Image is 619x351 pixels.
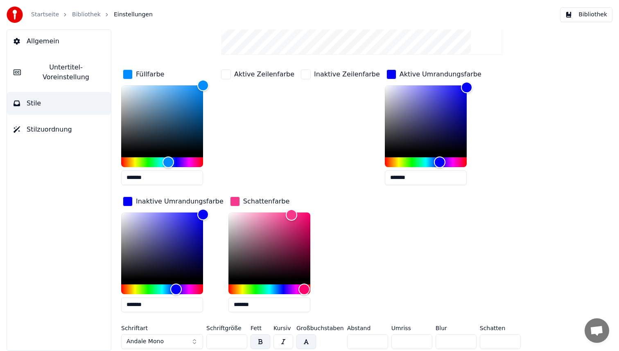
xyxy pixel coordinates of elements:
div: Color [121,85,203,152]
label: Schatten [480,325,521,331]
label: Schriftgröße [206,325,247,331]
div: Füllfarbe [136,69,164,79]
div: Hue [121,284,203,294]
a: Chat öffnen [585,318,609,343]
button: Füllfarbe [121,68,166,81]
div: Hue [228,284,310,294]
button: Schattenfarbe [228,195,291,208]
button: Bibliothek [560,7,612,22]
label: Großbuchstaben [296,325,344,331]
div: Aktive Umrandungsfarbe [400,69,481,79]
div: Inaktive Zeilenfarbe [314,69,380,79]
a: Bibliothek [72,11,101,19]
div: Inaktive Umrandungsfarbe [136,197,224,206]
div: Hue [121,157,203,167]
button: Inaktive Zeilenfarbe [299,68,382,81]
div: Schattenfarbe [243,197,289,206]
a: Startseite [31,11,59,19]
button: Stilzuordnung [7,118,111,141]
label: Umriss [391,325,432,331]
button: Inaktive Umrandungsfarbe [121,195,225,208]
span: Andale Mono [127,338,164,346]
div: Aktive Zeilenfarbe [234,69,294,79]
label: Kursiv [273,325,293,331]
span: Stile [27,98,41,108]
button: Aktive Umrandungsfarbe [385,68,483,81]
span: Einstellungen [114,11,153,19]
button: Allgemein [7,30,111,53]
button: Untertitel-Voreinstellung [7,56,111,89]
label: Schriftart [121,325,203,331]
span: Stilzuordnung [27,125,72,134]
label: Blur [436,325,477,331]
label: Fett [251,325,270,331]
span: Allgemein [27,36,59,46]
span: Untertitel-Voreinstellung [27,63,104,82]
button: Aktive Zeilenfarbe [219,68,296,81]
div: Color [121,212,203,279]
div: Color [385,85,467,152]
nav: breadcrumb [31,11,153,19]
div: Color [228,212,310,279]
div: Hue [385,157,467,167]
img: youka [7,7,23,23]
label: Abstand [347,325,388,331]
button: Stile [7,92,111,115]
